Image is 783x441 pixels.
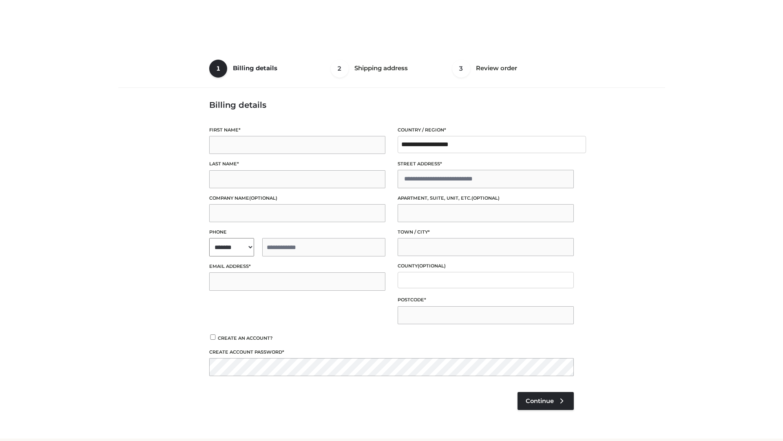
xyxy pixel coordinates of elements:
span: Billing details [233,64,277,72]
label: Last name [209,160,385,168]
span: 2 [331,60,349,78]
span: (optional) [471,195,500,201]
h3: Billing details [209,100,574,110]
label: Country / Region [398,126,574,134]
span: (optional) [249,195,277,201]
label: Postcode [398,296,574,304]
a: Continue [518,392,574,410]
label: Town / City [398,228,574,236]
span: (optional) [418,263,446,269]
span: Review order [476,64,517,72]
span: Shipping address [354,64,408,72]
span: 3 [452,60,470,78]
label: First name [209,126,385,134]
label: Company name [209,194,385,202]
span: Create an account? [218,335,273,341]
input: Create an account? [209,334,217,340]
label: Apartment, suite, unit, etc. [398,194,574,202]
span: Continue [526,397,554,405]
label: County [398,262,574,270]
label: Street address [398,160,574,168]
label: Email address [209,263,385,270]
label: Phone [209,228,385,236]
label: Create account password [209,348,574,356]
span: 1 [209,60,227,78]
